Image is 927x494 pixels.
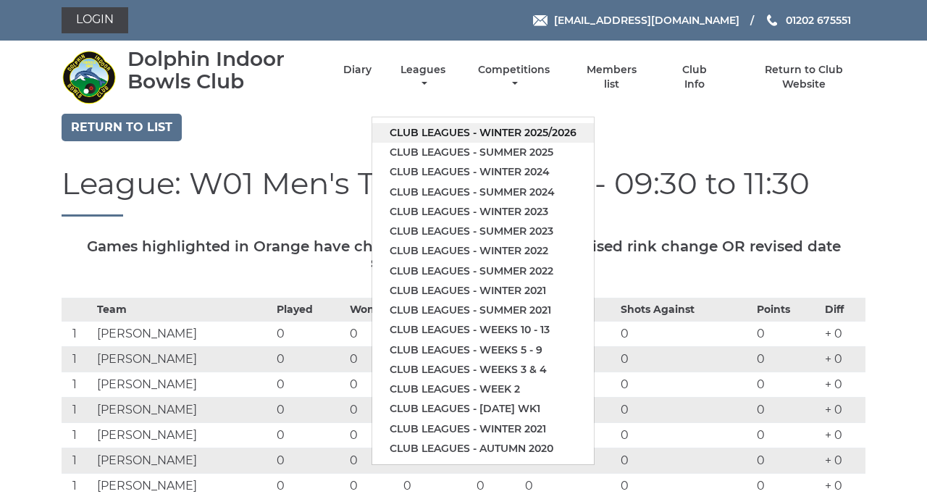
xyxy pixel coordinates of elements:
a: Club leagues - Summer 2021 [372,301,594,320]
td: 0 [617,398,753,423]
td: 0 [346,423,400,448]
td: 1 [62,322,93,347]
a: Club leagues - Summer 2023 [372,222,594,241]
td: 0 [753,372,821,398]
td: 0 [753,423,821,448]
a: Club leagues - Weeks 10 - 13 [372,320,594,340]
th: Diff [821,298,865,322]
td: 0 [273,372,346,398]
td: [PERSON_NAME] [93,448,274,474]
a: Club leagues - [DATE] wk1 [372,399,594,419]
td: 0 [346,322,400,347]
a: Email [EMAIL_ADDRESS][DOMAIN_NAME] [533,12,739,28]
th: Team [93,298,274,322]
a: Club leagues - Summer 2024 [372,183,594,202]
a: Club leagues - Summer 2022 [372,261,594,281]
a: Club leagues - Winter 2025/2026 [372,123,594,143]
td: + 0 [821,322,865,347]
a: Club leagues - Weeks 5 - 9 [372,340,594,360]
td: 0 [346,372,400,398]
td: 0 [617,372,753,398]
h5: Games highlighted in Orange have changed. Please check for a revised rink change OR revised date ... [62,238,865,270]
td: 1 [62,372,93,398]
a: Club leagues - Winter 2024 [372,162,594,182]
span: [EMAIL_ADDRESS][DOMAIN_NAME] [554,14,739,27]
img: Dolphin Indoor Bowls Club [62,50,116,104]
td: 1 [62,448,93,474]
td: 0 [753,322,821,347]
td: 0 [273,423,346,448]
ul: Leagues [372,117,595,465]
td: 0 [753,398,821,423]
a: Club leagues - Summer 2025 [372,143,594,162]
td: 1 [62,347,93,372]
th: Won [346,298,400,322]
td: 0 [273,322,346,347]
a: Club leagues - Winter 2021 [372,281,594,301]
td: + 0 [821,448,865,474]
a: Competitions [474,63,553,91]
td: [PERSON_NAME] [93,372,274,398]
img: Phone us [767,14,777,26]
td: [PERSON_NAME] [93,423,274,448]
a: Club leagues - Autumn 2020 [372,439,594,459]
div: Dolphin Indoor Bowls Club [127,48,318,93]
a: Leagues [397,63,449,91]
a: Return to Club Website [743,63,865,91]
td: 0 [273,398,346,423]
td: 0 [753,347,821,372]
td: 0 [346,448,400,474]
td: 0 [617,448,753,474]
td: 0 [346,347,400,372]
td: [PERSON_NAME] [93,322,274,347]
td: 0 [617,423,753,448]
td: 0 [273,448,346,474]
td: 1 [62,423,93,448]
td: 0 [753,448,821,474]
th: Played [273,298,346,322]
a: Members list [579,63,645,91]
td: + 0 [821,398,865,423]
td: [PERSON_NAME] [93,398,274,423]
td: 0 [273,347,346,372]
a: Club leagues - Winter 2023 [372,202,594,222]
td: + 0 [821,347,865,372]
img: Email [533,15,548,26]
a: Diary [343,63,372,77]
a: Club leagues - Winter 2021 [372,419,594,439]
th: Points [753,298,821,322]
td: [PERSON_NAME] [93,347,274,372]
td: + 0 [821,423,865,448]
a: Club leagues - Week 2 [372,380,594,399]
a: Return to list [62,114,182,141]
a: Phone us 01202 675551 [765,12,851,28]
td: 0 [617,347,753,372]
a: Club leagues - Weeks 3 & 4 [372,360,594,380]
h1: League: W01 Men's Triples - [DATE] - 09:30 to 11:30 [62,167,865,217]
th: Shots Against [617,298,753,322]
td: 0 [617,322,753,347]
td: + 0 [821,372,865,398]
td: 1 [62,398,93,423]
span: 01202 675551 [786,14,851,27]
a: Club leagues - Winter 2022 [372,241,594,261]
td: 0 [346,398,400,423]
a: Login [62,7,128,33]
a: Club Info [671,63,718,91]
